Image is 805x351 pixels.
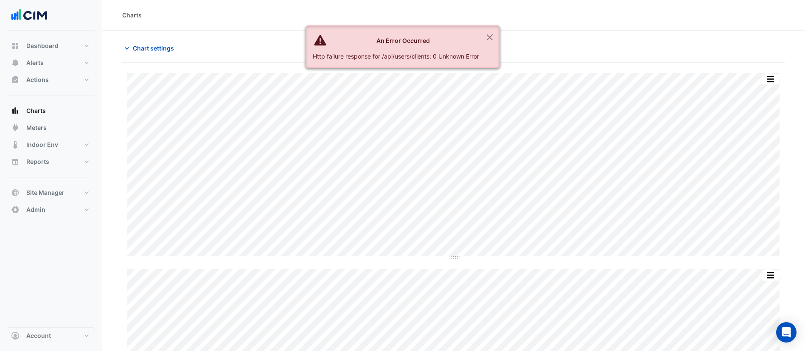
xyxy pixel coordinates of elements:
span: Chart settings [133,44,174,53]
span: Dashboard [26,42,59,50]
span: Charts [26,107,46,115]
app-icon: Admin [11,205,20,214]
button: Close [480,26,499,49]
strong: An Error Occurred [376,37,430,44]
button: Site Manager [7,184,95,201]
app-icon: Actions [11,76,20,84]
span: Account [26,331,51,340]
img: Company Logo [10,7,48,24]
span: Site Manager [26,188,65,197]
span: Admin [26,205,45,214]
app-icon: Charts [11,107,20,115]
app-icon: Indoor Env [11,140,20,149]
div: Http failure response for /api/users/clients: 0 Unknown Error [313,52,479,61]
span: Meters [26,124,47,132]
app-icon: Site Manager [11,188,20,197]
span: Reports [26,157,49,166]
button: Alerts [7,54,95,71]
span: Alerts [26,59,44,67]
button: Actions [7,71,95,88]
button: Charts [7,102,95,119]
button: More Options [762,74,779,84]
button: Indoor Env [7,136,95,153]
button: More Options [762,270,779,281]
div: Open Intercom Messenger [776,322,797,343]
button: Admin [7,201,95,218]
button: Account [7,327,95,344]
button: Dashboard [7,37,95,54]
span: Indoor Env [26,140,58,149]
button: Reports [7,153,95,170]
app-icon: Alerts [11,59,20,67]
button: Meters [7,119,95,136]
app-icon: Reports [11,157,20,166]
div: Charts [122,11,142,20]
app-icon: Meters [11,124,20,132]
button: Chart settings [122,41,180,56]
app-icon: Dashboard [11,42,20,50]
span: Actions [26,76,49,84]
